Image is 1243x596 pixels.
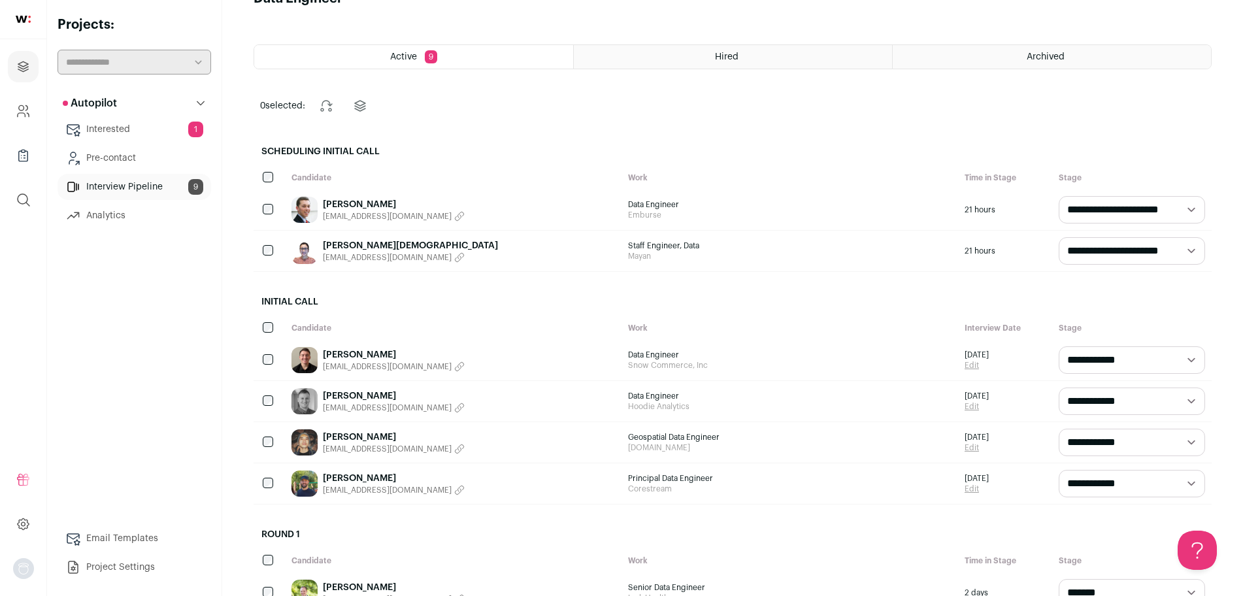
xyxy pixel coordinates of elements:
a: [PERSON_NAME][DEMOGRAPHIC_DATA] [323,239,498,252]
img: 3ee910a07d7a367b408e3a68c487977c6812bea71d3a563db3e5073c9c5f8dda.jpg [291,471,318,497]
span: Hired [715,52,738,61]
div: Time in Stage [958,549,1052,572]
iframe: Help Scout Beacon - Open [1178,531,1217,570]
span: [DATE] [965,391,989,401]
a: Analytics [58,203,211,229]
img: wellfound-shorthand-0d5821cbd27db2630d0214b213865d53afaa358527fdda9d0ea32b1df1b89c2c.svg [16,16,31,23]
span: Senior Data Engineer [628,582,952,593]
span: Data Engineer [628,199,952,210]
span: [EMAIL_ADDRESS][DOMAIN_NAME] [323,485,452,495]
div: Stage [1052,549,1212,572]
span: Data Engineer [628,391,952,401]
div: Work [621,316,958,340]
span: [EMAIL_ADDRESS][DOMAIN_NAME] [323,211,452,222]
div: Stage [1052,316,1212,340]
a: [PERSON_NAME] [323,389,465,403]
a: Project Settings [58,554,211,580]
div: Stage [1052,166,1212,190]
h2: Projects: [58,16,211,34]
img: nopic.png [13,558,34,579]
a: [PERSON_NAME] [323,431,465,444]
div: 21 hours [958,231,1052,271]
span: Staff Engineer, Data [628,240,952,251]
a: Hired [574,45,892,69]
a: Edit [965,442,989,453]
a: Interested1 [58,116,211,142]
span: Hoodie Analytics [628,401,952,412]
a: Email Templates [58,525,211,552]
span: Emburse [628,210,952,220]
span: 0 [260,101,265,110]
div: Candidate [285,549,621,572]
a: [PERSON_NAME] [323,348,465,361]
span: [EMAIL_ADDRESS][DOMAIN_NAME] [323,252,452,263]
img: a6ffad33f932c1e38b3f5b028fff1b84058723ebc68ca2a69417f5026d0f8dcf.jpg [291,347,318,373]
a: Edit [965,484,989,494]
span: Principal Data Engineer [628,473,952,484]
a: Edit [965,401,989,412]
img: 68531edce28b86cf796d066e57f92d8e3b2083295dcaab3034244b8c7774c205 [291,388,318,414]
p: Autopilot [63,95,117,111]
button: [EMAIL_ADDRESS][DOMAIN_NAME] [323,252,498,263]
span: [EMAIL_ADDRESS][DOMAIN_NAME] [323,444,452,454]
div: Candidate [285,316,621,340]
a: Projects [8,51,39,82]
span: [DATE] [965,432,989,442]
span: selected: [260,99,305,112]
button: [EMAIL_ADDRESS][DOMAIN_NAME] [323,485,465,495]
span: 1 [188,122,203,137]
h2: Scheduling Initial Call [254,137,1212,166]
span: Geospatial Data Engineer [628,432,952,442]
button: Open dropdown [13,558,34,579]
a: Company Lists [8,140,39,171]
span: Active [390,52,417,61]
div: Candidate [285,166,621,190]
div: Interview Date [958,316,1052,340]
h2: Initial Call [254,288,1212,316]
div: Work [621,549,958,572]
span: 9 [188,179,203,195]
img: c22a6d4df8a789e8433f5625a6002db3d5ef3a4ab7a0fe21624be66e5fbfeb64.jpg [291,238,318,264]
span: Mayan [628,251,952,261]
span: [EMAIL_ADDRESS][DOMAIN_NAME] [323,403,452,413]
h2: Round 1 [254,520,1212,549]
div: Work [621,166,958,190]
div: Time in Stage [958,166,1052,190]
a: Edit [965,360,989,371]
div: 21 hours [958,190,1052,230]
span: [DOMAIN_NAME] [628,442,952,453]
a: [PERSON_NAME] [323,472,465,485]
img: 54369ea3bec04e9c056eefe4edb593ea465e4f35392ac0881837519d7a4c712f [291,197,318,223]
a: [PERSON_NAME] [323,581,465,594]
span: Corestream [628,484,952,494]
span: Snow Commerce, Inc [628,360,952,371]
a: Interview Pipeline9 [58,174,211,200]
span: 9 [425,50,437,63]
a: [PERSON_NAME] [323,198,465,211]
a: Company and ATS Settings [8,95,39,127]
button: [EMAIL_ADDRESS][DOMAIN_NAME] [323,444,465,454]
button: Autopilot [58,90,211,116]
span: [EMAIL_ADDRESS][DOMAIN_NAME] [323,361,452,372]
img: 2ad1e4f078ec39efbad5f5c8aad166084ed6498577fa646729ea8f547dc5a3bc.jpg [291,429,318,455]
a: Pre-contact [58,145,211,171]
span: [DATE] [965,350,989,360]
button: [EMAIL_ADDRESS][DOMAIN_NAME] [323,361,465,372]
span: Archived [1027,52,1065,61]
span: [DATE] [965,473,989,484]
button: [EMAIL_ADDRESS][DOMAIN_NAME] [323,403,465,413]
a: Archived [893,45,1211,69]
span: Data Engineer [628,350,952,360]
button: [EMAIL_ADDRESS][DOMAIN_NAME] [323,211,465,222]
